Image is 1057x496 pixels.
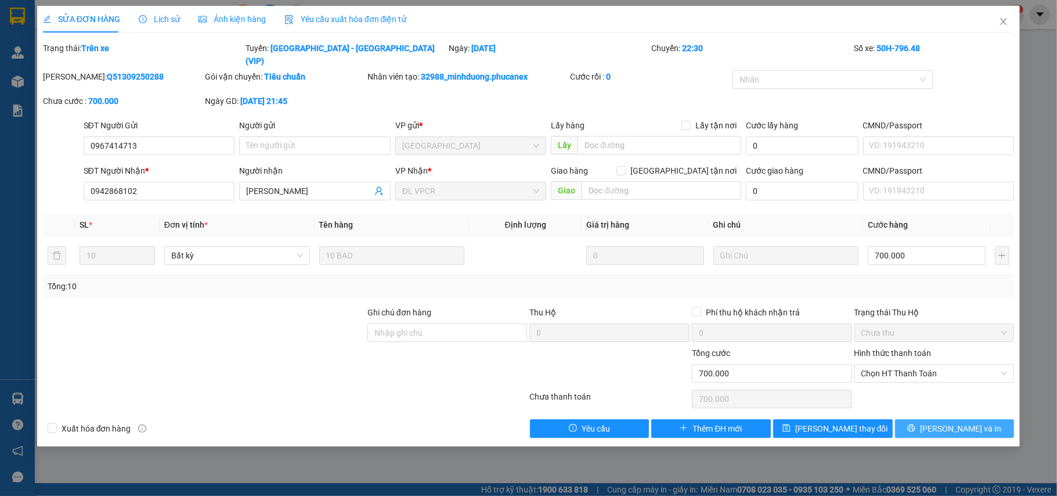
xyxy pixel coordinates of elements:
[57,422,136,435] span: Xuất hóa đơn hàng
[48,280,409,293] div: Tổng: 10
[854,306,1015,319] div: Trạng thái Thu Hộ
[863,164,1015,177] div: CMND/Passport
[205,95,365,107] div: Ngày GD:
[551,181,582,200] span: Giao
[367,308,431,317] label: Ghi chú đơn hàng
[529,308,556,317] span: Thu Hộ
[578,136,741,154] input: Dọc đường
[713,246,859,265] input: Ghi Chú
[650,42,853,67] div: Chuyến:
[746,182,858,200] input: Cước giao hàng
[795,422,888,435] span: [PERSON_NAME] thay đổi
[528,390,691,411] div: Chưa thanh toán
[367,324,528,342] input: Ghi chú đơn hàng
[395,119,547,132] div: VP gửi
[80,220,89,229] span: SL
[43,95,203,107] div: Chưa cước :
[448,42,650,67] div: Ngày:
[319,246,465,265] input: VD: Bàn, Ghế
[199,15,266,24] span: Ảnh kiện hàng
[853,42,1016,67] div: Số xe:
[995,246,1010,265] button: plus
[570,70,730,83] div: Cước rồi :
[868,220,908,229] span: Cước hàng
[284,15,407,24] span: Yêu cầu xuất hóa đơn điện tử
[692,422,742,435] span: Thêm ĐH mới
[471,44,496,53] b: [DATE]
[582,422,610,435] span: Yêu cầu
[569,424,577,433] span: exclamation-circle
[877,44,921,53] b: 50H-796.48
[42,42,244,67] div: Trạng thái:
[999,17,1008,26] span: close
[239,164,391,177] div: Người nhận
[782,424,791,433] span: save
[246,44,435,66] b: [GEOGRAPHIC_DATA] - [GEOGRAPHIC_DATA] (VIP)
[746,136,858,155] input: Cước lấy hàng
[239,119,391,132] div: Người gửi
[171,247,303,264] span: Bất kỳ
[43,15,51,23] span: edit
[586,220,629,229] span: Giá trị hàng
[374,186,384,196] span: user-add
[582,181,741,200] input: Dọc đường
[284,15,294,24] img: icon
[692,348,730,358] span: Tổng cước
[863,119,1015,132] div: CMND/Passport
[854,348,932,358] label: Hình thức thanh toán
[139,15,147,23] span: clock-circle
[43,70,203,83] div: [PERSON_NAME]:
[651,419,771,438] button: plusThêm ĐH mới
[84,119,235,132] div: SĐT Người Gửi
[682,44,703,53] b: 22:30
[551,166,588,175] span: Giao hàng
[505,220,546,229] span: Định lượng
[861,365,1008,382] span: Chọn HT Thanh Toán
[48,246,66,265] button: delete
[691,119,741,132] span: Lấy tận nơi
[987,6,1020,38] button: Close
[244,42,447,67] div: Tuyến:
[395,166,428,175] span: VP Nhận
[530,419,650,438] button: exclamation-circleYêu cầu
[402,137,540,154] span: ĐL Quận 5
[205,70,365,83] div: Gói vận chuyển:
[920,422,1001,435] span: [PERSON_NAME] và In
[319,220,353,229] span: Tên hàng
[367,70,568,83] div: Nhân viên tạo:
[680,424,688,433] span: plus
[84,164,235,177] div: SĐT Người Nhận
[264,72,305,81] b: Tiêu chuẩn
[746,121,798,130] label: Cước lấy hàng
[402,182,540,200] span: ĐL VPCR
[139,15,180,24] span: Lịch sử
[107,72,164,81] b: Q51309250288
[138,425,146,433] span: info-circle
[861,324,1008,342] span: Chưa thu
[551,121,585,130] span: Lấy hàng
[746,166,803,175] label: Cước giao hàng
[773,419,893,438] button: save[PERSON_NAME] thay đổi
[907,424,915,433] span: printer
[199,15,207,23] span: picture
[81,44,109,53] b: Trên xe
[626,164,741,177] span: [GEOGRAPHIC_DATA] tận nơi
[895,419,1015,438] button: printer[PERSON_NAME] và In
[701,306,805,319] span: Phí thu hộ khách nhận trả
[164,220,208,229] span: Đơn vị tính
[43,15,120,24] span: SỬA ĐƠN HÀNG
[88,96,118,106] b: 700.000
[709,214,864,236] th: Ghi chú
[421,72,528,81] b: 32988_minhduong.phucanex
[240,96,287,106] b: [DATE] 21:45
[586,246,704,265] input: 0
[551,136,578,154] span: Lấy
[606,72,611,81] b: 0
